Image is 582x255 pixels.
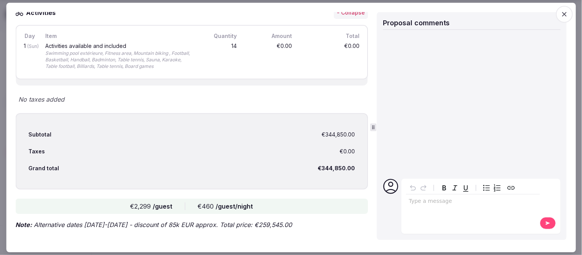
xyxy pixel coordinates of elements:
[22,42,38,71] div: 1
[15,220,368,229] p: Alternative dates [DATE]-[DATE] - discount of 85k EUR approx. Total price: €259,545.00
[481,183,503,193] div: toggle group
[28,165,59,172] div: Grand total
[383,19,450,27] span: Proposal comments
[201,42,238,71] div: 14
[153,202,173,210] span: /guest
[44,32,195,40] div: Item
[481,183,492,193] button: Bulleted list
[334,7,368,19] button: - Collapse
[322,131,355,139] div: €344,850.00
[45,43,194,49] div: Activities available and included
[450,183,460,193] button: Italic
[506,183,516,193] button: Create link
[300,32,361,40] div: Total
[45,50,194,69] div: Swimming pool extérieure, Fitness area, Mountain biking , Football, Basketball, Handball, Badmint...
[244,32,293,40] div: Amount
[460,183,471,193] button: Underline
[198,202,253,211] div: €460
[28,148,45,155] div: Taxes
[28,131,51,139] div: Subtotal
[406,194,540,210] div: editable markdown
[300,42,361,71] div: €0.00
[244,42,293,71] div: €0.00
[15,221,32,229] strong: Note:
[340,148,355,155] div: €0.00
[216,202,253,210] span: /guest/night
[27,43,39,49] span: (Sun)
[318,165,355,172] div: €344,850.00
[22,32,38,40] div: Day
[15,95,368,104] div: No taxes added
[201,32,238,40] div: Quantity
[23,8,63,17] h3: Activities
[439,183,450,193] button: Bold
[492,183,503,193] button: Numbered list
[130,202,173,211] div: €2,299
